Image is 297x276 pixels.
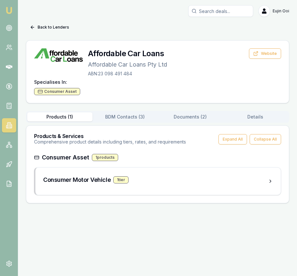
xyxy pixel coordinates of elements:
[273,8,289,14] span: Eujin Ooi
[34,79,281,85] h4: Specialises In:
[43,175,111,184] h3: Consumer Motor Vehicle
[92,154,118,161] div: 1 products
[88,48,167,59] h3: Affordable Car Loans
[27,112,93,121] button: Products ( 1 )
[34,88,80,95] div: Consumer Asset
[34,48,83,62] img: Affordable Car Loans logo
[5,6,13,14] img: emu-icon-u.png
[250,134,281,144] button: Collapse All
[93,112,158,121] button: BDM Contacts ( 3 )
[26,22,73,32] button: Back to Lenders
[249,48,281,59] button: Website
[218,134,247,144] button: Expand All
[223,112,288,121] button: Details
[42,153,89,162] h3: Consumer Asset
[158,112,223,121] button: Documents ( 2 )
[88,60,167,69] p: Affordable Car Loans Pty Ltd
[34,133,186,139] h3: Products & Services
[34,139,186,145] p: Comprehensive product details including tiers, rates, and requirements
[188,5,253,17] input: Search deals
[88,70,167,77] p: ABN: 23 098 491 484
[113,176,129,183] div: 1 tier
